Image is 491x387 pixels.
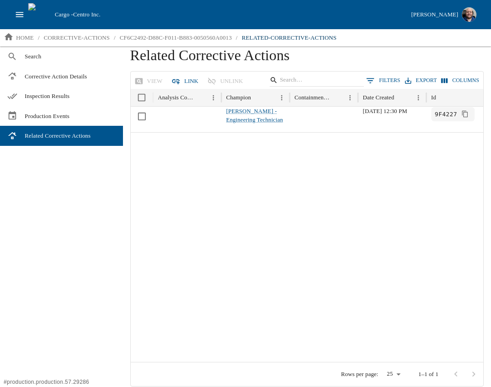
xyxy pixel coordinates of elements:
span: Inspection Results [25,92,115,101]
button: Menu [276,92,288,104]
button: Export [403,74,439,87]
p: Rows per page: [341,370,378,378]
p: home [16,33,34,42]
button: Sort [195,92,207,104]
code: 9F4227 [435,110,457,119]
div: Analysis Compleated Date [158,94,194,101]
button: Copy full UUID [459,108,471,120]
img: cargo logo [28,3,51,26]
a: CF6C2492-D88C-F011-B883-0050560A0013 [116,31,235,45]
li: / [38,33,40,42]
span: Corrective Action Details [25,72,115,81]
div: Cargo - [51,10,407,19]
span: 09/29/2025 12:30 PM [363,108,408,114]
p: 1–1 of 1 [419,370,439,378]
span: Related Corrective Actions [25,131,115,140]
div: Containment Completed Date [295,94,331,101]
button: [PERSON_NAME] [408,5,480,25]
button: Menu [344,92,356,104]
span: Search [25,52,115,61]
button: Show filters [364,74,403,88]
span: Production Events [25,112,115,121]
button: Sort [437,92,449,104]
p: CF6C2492-D88C-F011-B883-0050560A0013 [120,33,232,42]
button: open drawer [11,6,28,23]
a: related-corrective-actions [238,31,340,45]
input: Search… [280,74,351,87]
button: Sort [332,92,344,104]
button: Select columns [439,74,481,87]
a: [PERSON_NAME] - Engineering Technician [226,108,283,123]
h1: Related Corrective Actions [130,46,484,71]
button: Link [169,73,202,89]
div: 25 [382,368,404,381]
div: Date Created [363,94,394,101]
div: [PERSON_NAME] [411,10,458,20]
div: Champion [226,94,251,101]
img: Profile image [462,7,476,22]
div: Search [270,74,364,89]
p: related-corrective-actions [242,33,337,42]
button: Menu [207,92,220,104]
a: corrective-actions [40,31,113,45]
button: Sort [395,92,407,104]
span: Centro Inc. [73,11,100,18]
li: / [114,33,116,42]
div: Id [431,94,436,101]
button: Menu [412,92,425,104]
p: corrective-actions [44,33,110,42]
li: / [236,33,238,42]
